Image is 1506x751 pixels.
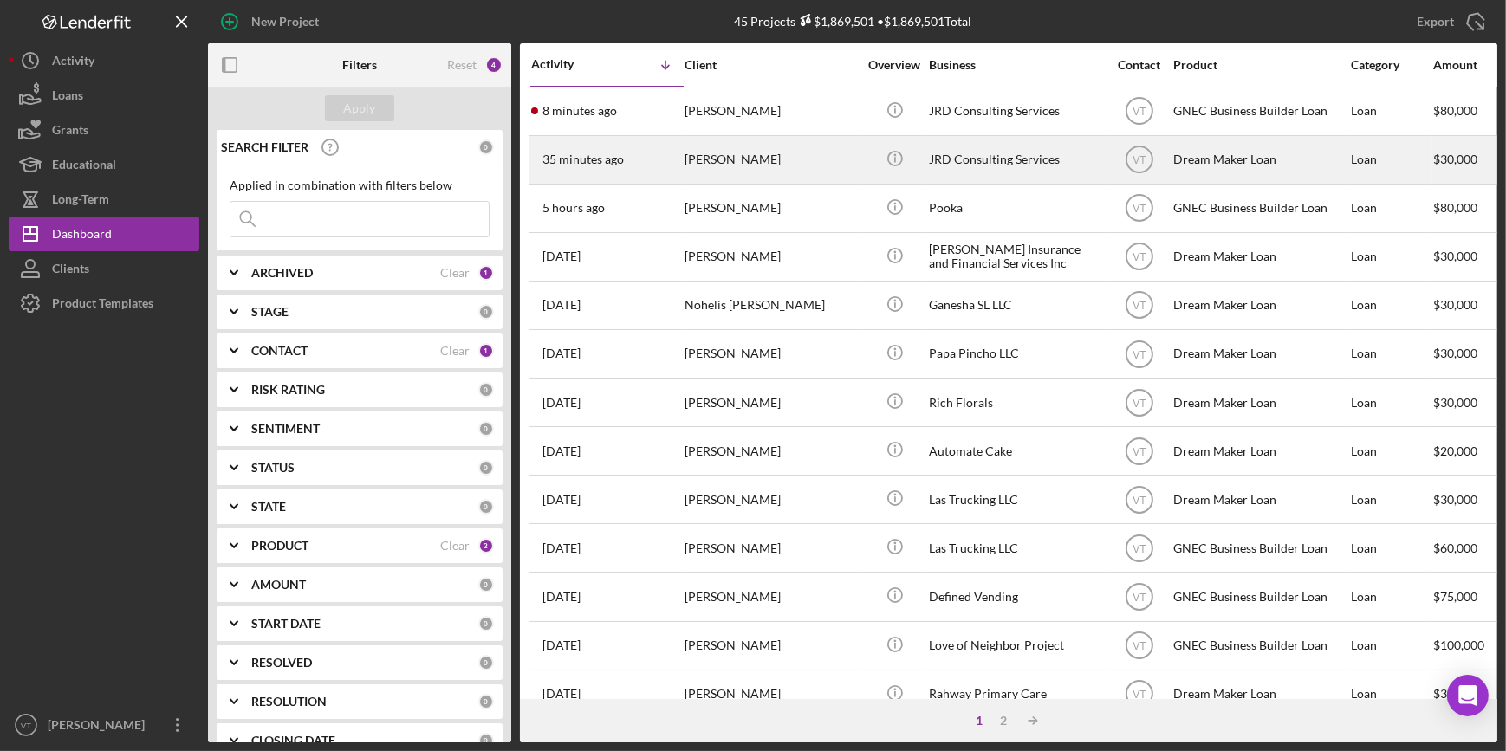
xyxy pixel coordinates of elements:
[440,266,470,280] div: Clear
[685,671,858,717] div: [PERSON_NAME]
[1173,476,1347,522] div: Dream Maker Loan
[542,104,617,118] time: 2025-09-04 19:48
[685,282,858,328] div: Nohelis [PERSON_NAME]
[1133,106,1146,118] text: VT
[478,733,494,748] div: 0
[929,623,1102,669] div: Love of Neighbor Project
[1173,88,1347,134] div: GNEC Business Builder Loan
[929,88,1102,134] div: JRD Consulting Services
[1133,445,1146,457] text: VT
[1433,249,1477,263] span: $30,000
[1133,300,1146,312] text: VT
[1173,331,1347,377] div: Dream Maker Loan
[1351,58,1431,72] div: Category
[52,147,116,186] div: Educational
[1173,623,1347,669] div: GNEC Business Builder Loan
[1433,297,1477,312] span: $30,000
[929,185,1102,231] div: Pooka
[929,234,1102,280] div: [PERSON_NAME] Insurance and Financial Services Inc
[478,655,494,670] div: 0
[1133,592,1146,604] text: VT
[1351,573,1431,619] div: Loan
[1351,88,1431,134] div: Loan
[52,113,88,152] div: Grants
[52,78,83,117] div: Loans
[1351,525,1431,571] div: Loan
[9,286,199,320] button: Product Templates
[1173,379,1347,425] div: Dream Maker Loan
[1133,203,1146,215] text: VT
[542,201,605,215] time: 2025-09-04 14:46
[478,616,494,631] div: 0
[685,428,858,474] div: [PERSON_NAME]
[795,14,874,29] div: $1,869,501
[1433,346,1477,360] span: $30,000
[542,590,581,604] time: 2025-09-02 00:27
[52,217,112,256] div: Dashboard
[344,95,376,121] div: Apply
[542,298,581,312] time: 2025-09-03 13:33
[1173,671,1347,717] div: Dream Maker Loan
[1133,689,1146,701] text: VT
[542,687,581,701] time: 2025-09-01 05:55
[251,500,286,514] b: STATE
[251,266,313,280] b: ARCHIVED
[9,217,199,251] button: Dashboard
[478,538,494,554] div: 2
[862,58,927,72] div: Overview
[929,525,1102,571] div: Las Trucking LLC
[685,234,858,280] div: [PERSON_NAME]
[1417,4,1454,39] div: Export
[1133,251,1146,263] text: VT
[1433,152,1477,166] span: $30,000
[251,383,325,397] b: RISK RATING
[251,656,312,670] b: RESOLVED
[1173,234,1347,280] div: Dream Maker Loan
[1133,154,1146,166] text: VT
[9,182,199,217] button: Long-Term
[251,305,289,319] b: STAGE
[685,573,858,619] div: [PERSON_NAME]
[929,282,1102,328] div: Ganesha SL LLC
[478,139,494,155] div: 0
[478,343,494,359] div: 1
[1173,137,1347,183] div: Dream Maker Loan
[967,714,991,728] div: 1
[685,88,858,134] div: [PERSON_NAME]
[52,251,89,290] div: Clients
[251,344,308,358] b: CONTACT
[991,714,1016,728] div: 2
[478,694,494,709] div: 0
[929,476,1102,522] div: Las Trucking LLC
[9,113,199,147] button: Grants
[542,249,581,263] time: 2025-09-03 16:26
[52,43,94,82] div: Activity
[685,525,858,571] div: [PERSON_NAME]
[1351,137,1431,183] div: Loan
[1173,185,1347,231] div: GNEC Business Builder Loan
[1433,492,1477,507] span: $30,000
[9,251,199,286] button: Clients
[9,78,199,113] button: Loans
[1351,379,1431,425] div: Loan
[542,152,624,166] time: 2025-09-04 19:21
[230,178,490,192] div: Applied in combination with filters below
[478,382,494,398] div: 0
[685,476,858,522] div: [PERSON_NAME]
[21,721,31,730] text: VT
[478,499,494,515] div: 0
[1351,428,1431,474] div: Loan
[1433,686,1477,701] span: $30,000
[251,578,306,592] b: AMOUNT
[542,541,581,555] time: 2025-09-02 15:46
[1351,476,1431,522] div: Loan
[1433,541,1477,555] span: $60,000
[929,428,1102,474] div: Automate Cake
[929,573,1102,619] div: Defined Vending
[542,396,581,410] time: 2025-09-02 22:32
